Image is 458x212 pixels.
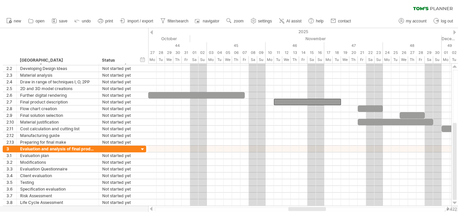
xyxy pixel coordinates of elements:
div: Sunday, 16 November 2025 [316,56,324,63]
div: Monday, 27 October 2025 [148,56,157,63]
div: Not started yet [102,139,132,145]
div: Friday, 14 November 2025 [299,49,307,56]
div: 3.4 [6,172,16,179]
a: contact [329,17,353,25]
div: Thursday, 20 November 2025 [349,56,358,63]
div: Friday, 28 November 2025 [416,56,425,63]
div: 3.1 [6,152,16,159]
div: 2.4 [6,79,16,85]
div: Monday, 3 November 2025 [207,56,215,63]
div: Saturday, 1 November 2025 [190,56,198,63]
div: 2.12 [6,132,16,139]
div: Flow chart creation [20,105,95,112]
div: Specification evaluation [20,186,95,192]
div: Saturday, 8 November 2025 [249,56,257,63]
a: log out [432,17,455,25]
div: Saturday, 1 November 2025 [190,49,198,56]
span: save [59,19,67,23]
div: Tuesday, 28 October 2025 [157,49,165,56]
div: 3.8 [6,199,16,206]
div: 2.8 [6,105,16,112]
div: Not started yet [102,119,132,125]
div: Sunday, 23 November 2025 [375,49,383,56]
div: Not started yet [102,186,132,192]
span: open [36,19,45,23]
div: 47 [324,42,383,49]
div: 2.11 [6,126,16,132]
div: Friday, 21 November 2025 [358,49,366,56]
div: Friday, 28 November 2025 [416,49,425,56]
div: Not started yet [102,193,132,199]
div: Thursday, 27 November 2025 [408,56,416,63]
div: Tuesday, 28 October 2025 [157,56,165,63]
div: Saturday, 22 November 2025 [366,49,375,56]
div: Not started yet [102,112,132,119]
a: AI assist [277,17,303,25]
div: Material justification [20,119,95,125]
span: help [316,19,324,23]
div: Not started yet [102,159,132,165]
div: Not started yet [102,172,132,179]
div: November 2025 [190,35,442,42]
a: save [50,17,69,25]
div: Wednesday, 29 October 2025 [165,56,173,63]
div: Final solution selection [20,112,95,119]
span: settings [258,19,272,23]
div: 45 [207,42,266,49]
span: filter/search [168,19,188,23]
span: import / export [127,19,153,23]
div: Wednesday, 5 November 2025 [224,49,232,56]
div: Wednesday, 29 October 2025 [165,49,173,56]
div: 3.2 [6,159,16,165]
a: zoom [225,17,245,25]
a: open [26,17,47,25]
span: AI assist [286,19,301,23]
div: Monday, 27 October 2025 [148,49,157,56]
div: Risk Assessment [20,193,95,199]
div: Not started yet [102,199,132,206]
span: navigator [203,19,219,23]
div: Monday, 10 November 2025 [266,56,274,63]
div: Saturday, 22 November 2025 [366,56,375,63]
div: Monday, 1 December 2025 [442,49,450,56]
a: filter/search [159,17,190,25]
div: Show Legend [445,210,456,212]
div: Tuesday, 4 November 2025 [215,49,224,56]
div: Not started yet [102,126,132,132]
div: 2.6 [6,92,16,98]
a: undo [73,17,93,25]
div: Tuesday, 18 November 2025 [333,56,341,63]
div: Wednesday, 26 November 2025 [400,49,408,56]
div: Friday, 21 November 2025 [358,56,366,63]
div: Evaluation plan [20,152,95,159]
div: Sunday, 30 November 2025 [433,56,442,63]
div: Testing [20,179,95,186]
div: Tuesday, 11 November 2025 [274,56,282,63]
div: Friday, 14 November 2025 [299,56,307,63]
div: 44 [148,42,207,49]
a: import / export [118,17,155,25]
div: Monday, 17 November 2025 [324,56,333,63]
div: Sunday, 2 November 2025 [198,56,207,63]
span: print [105,19,113,23]
div: Not started yet [102,79,132,85]
div: Final product description [20,99,95,105]
a: print [96,17,115,25]
a: my account [397,17,428,25]
div: Wednesday, 5 November 2025 [224,56,232,63]
div: Sunday, 16 November 2025 [316,49,324,56]
div: Draw in range of techniques I, O, 2PP [20,79,95,85]
div: 2D and 3D model creations [20,85,95,92]
a: help [307,17,326,25]
div: Not started yet [102,166,132,172]
div: Not started yet [102,65,132,72]
div: 2.10 [6,119,16,125]
div: 3.6 [6,186,16,192]
div: Not started yet [102,105,132,112]
div: Not started yet [102,85,132,92]
div: Not started yet [102,92,132,98]
a: new [5,17,23,25]
div: Client evaluation [20,172,95,179]
div: 46 [266,42,324,49]
div: Thursday, 30 October 2025 [173,49,182,56]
